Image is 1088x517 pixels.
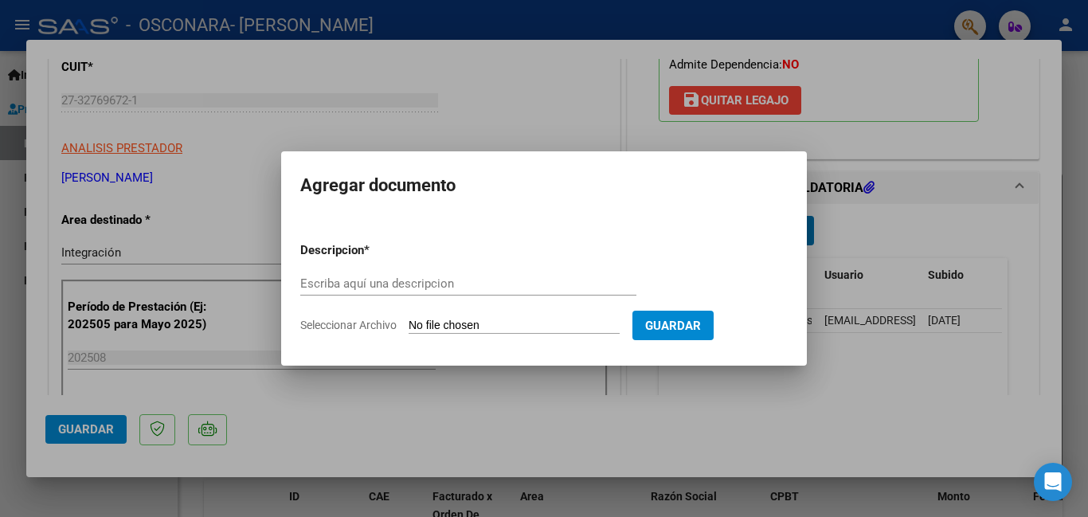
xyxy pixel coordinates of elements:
[645,319,701,333] span: Guardar
[300,319,397,331] span: Seleccionar Archivo
[300,241,447,260] p: Descripcion
[1034,463,1072,501] div: Open Intercom Messenger
[632,311,714,340] button: Guardar
[300,170,788,201] h2: Agregar documento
